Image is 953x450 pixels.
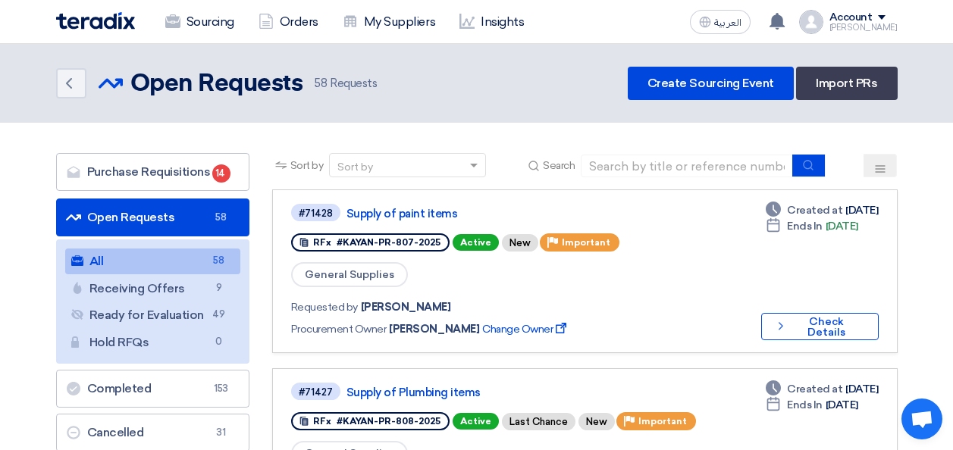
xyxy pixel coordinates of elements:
[337,237,440,248] span: #KAYAN-PR-807-2025
[212,164,230,183] span: 14
[796,67,897,100] a: Import PRs
[787,202,842,218] span: Created at
[56,12,135,30] img: Teradix logo
[212,381,230,396] span: 153
[482,321,569,337] span: Change Owner
[313,237,331,248] span: RFx
[389,321,479,337] span: [PERSON_NAME]
[212,210,230,225] span: 58
[291,299,358,315] span: Requested by
[346,207,726,220] a: Supply of paint items
[299,387,333,397] div: #71427
[65,276,240,302] a: Receiving Offers
[628,67,794,100] a: Create Sourcing Event
[65,248,240,274] a: All
[361,299,451,315] span: [PERSON_NAME]
[502,234,538,252] div: New
[246,5,331,39] a: Orders
[153,5,246,39] a: Sourcing
[210,334,228,350] span: 0
[829,11,873,24] div: Account
[331,5,447,39] a: My Suppliers
[714,17,741,28] span: العربية
[346,386,726,399] a: Supply of Plumbing items
[65,330,240,355] a: Hold RFQs
[337,159,373,175] div: Sort by
[562,237,610,248] span: Important
[543,158,575,173] span: Search
[787,218,823,234] span: Ends In
[130,69,303,99] h2: Open Requests
[690,10,751,34] button: العربية
[315,77,327,90] span: 58
[766,397,858,413] div: [DATE]
[65,302,240,328] a: Ready for Evaluation
[578,413,615,430] div: New
[901,398,942,439] div: Open chat
[761,313,879,340] button: Check Details
[581,155,793,177] input: Search by title or reference number
[313,416,331,427] span: RFx
[453,413,499,430] span: Active
[56,198,249,236] a: Open Requests58
[799,10,823,34] img: profile_test.png
[210,307,228,323] span: 49
[290,158,324,173] span: Sort by
[502,413,575,430] div: Last Chance
[212,425,230,440] span: 31
[829,23,898,32] div: [PERSON_NAME]
[291,262,408,287] span: General Supplies
[453,234,499,251] span: Active
[766,218,858,234] div: [DATE]
[291,321,387,337] span: Procurement Owner
[299,208,333,218] div: #71428
[787,397,823,413] span: Ends In
[315,75,377,92] span: Requests
[766,202,878,218] div: [DATE]
[766,381,878,397] div: [DATE]
[337,416,440,427] span: #KAYAN-PR-808-2025
[447,5,536,39] a: Insights
[56,153,249,191] a: Purchase Requisitions14
[56,370,249,408] a: Completed153
[638,416,687,427] span: Important
[787,381,842,397] span: Created at
[210,280,228,296] span: 9
[210,253,228,269] span: 58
